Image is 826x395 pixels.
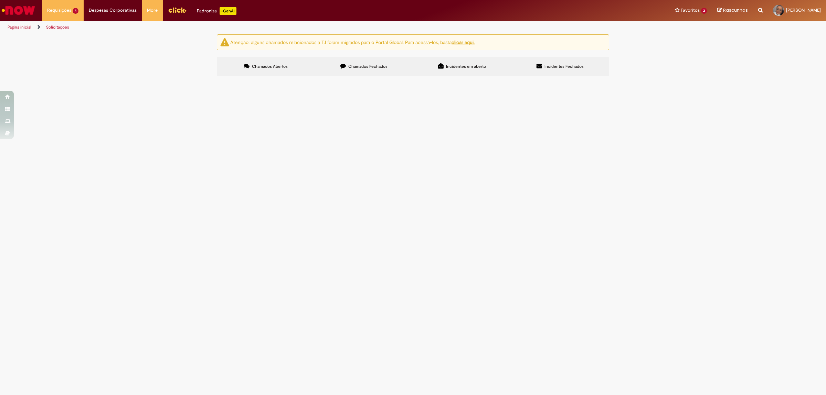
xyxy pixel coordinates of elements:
[252,64,288,69] span: Chamados Abertos
[723,7,748,13] span: Rascunhos
[89,7,137,14] span: Despesas Corporativas
[220,7,236,15] p: +GenAi
[46,24,69,30] a: Solicitações
[1,3,36,17] img: ServiceNow
[786,7,821,13] span: [PERSON_NAME]
[197,7,236,15] div: Padroniza
[168,5,187,15] img: click_logo_yellow_360x200.png
[47,7,71,14] span: Requisições
[5,21,546,34] ul: Trilhas de página
[8,24,31,30] a: Página inicial
[452,39,475,45] a: clicar aqui.
[147,7,158,14] span: More
[230,39,475,45] ng-bind-html: Atenção: alguns chamados relacionados a T.I foram migrados para o Portal Global. Para acessá-los,...
[348,64,388,69] span: Chamados Fechados
[73,8,78,14] span: 4
[446,64,486,69] span: Incidentes em aberto
[717,7,748,14] a: Rascunhos
[681,7,700,14] span: Favoritos
[701,8,707,14] span: 2
[544,64,584,69] span: Incidentes Fechados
